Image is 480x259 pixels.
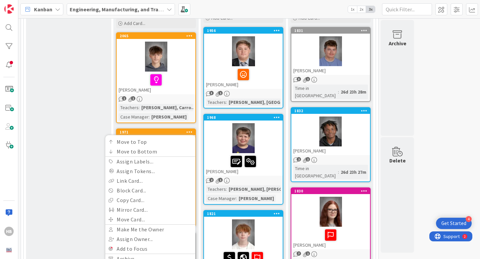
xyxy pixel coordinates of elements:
span: 1 [306,157,310,161]
span: 1 [306,77,310,81]
div: 1832 [291,108,370,114]
span: 1 [122,96,126,101]
div: 1832 [294,109,370,113]
input: Quick Filter... [382,3,432,15]
div: 4 [466,216,472,222]
span: 1 [218,178,223,182]
img: Visit kanbanzone.com [4,4,14,14]
div: 1831 [291,28,370,34]
span: : [139,104,140,111]
div: 1832[PERSON_NAME] [291,108,370,155]
div: 1831 [294,28,370,33]
div: [PERSON_NAME] [291,146,370,155]
div: 2065[PERSON_NAME] [117,33,195,94]
span: : [226,99,227,106]
span: Support [14,1,30,9]
div: 2065 [117,33,195,39]
span: 3 [209,91,214,95]
div: Time in [GEOGRAPHIC_DATA] [293,165,338,179]
span: 1 [218,91,223,95]
div: [PERSON_NAME] [150,113,188,121]
a: Block Card... [105,186,195,195]
div: [PERSON_NAME], [PERSON_NAME], L... [227,185,312,193]
span: 1 [131,96,135,101]
div: Get Started [441,220,466,227]
span: 1x [348,6,357,13]
span: Add Card... [211,15,233,21]
a: 1831[PERSON_NAME]Time in [GEOGRAPHIC_DATA]:26d 23h 28m [291,27,371,102]
div: 1821 [204,211,283,217]
div: 1968 [204,115,283,121]
span: 2 [297,157,301,161]
div: Teachers [206,185,226,193]
a: Mirror Card... [105,205,195,215]
span: 2x [357,6,366,13]
div: 1830 [291,188,370,194]
span: 3 [297,77,301,81]
span: : [226,185,227,193]
div: 2 [35,3,36,8]
div: Time in [GEOGRAPHIC_DATA] [293,85,338,99]
a: 1832[PERSON_NAME]Time in [GEOGRAPHIC_DATA]:26d 23h 27m [291,107,371,182]
span: 1 [306,251,310,256]
a: Link Card... [105,176,195,186]
div: Delete [389,156,406,164]
div: [PERSON_NAME] [237,195,276,202]
div: 1956[PERSON_NAME] [204,28,283,89]
a: Move to Bottom [105,147,195,156]
a: Move to Top [105,137,195,147]
span: : [338,168,339,176]
a: 1956[PERSON_NAME]Teachers:[PERSON_NAME], [GEOGRAPHIC_DATA]... [203,27,283,109]
a: Assign Owner... [105,234,195,244]
div: 2065 [120,34,195,38]
div: 1971Move to TopMove to BottomAssign Labels...Assign Tokens...Link Card...Block Card...Copy Card..... [117,129,195,190]
div: 1968[PERSON_NAME] [204,115,283,176]
div: [PERSON_NAME] [204,153,283,176]
div: Case Manager [119,113,149,121]
div: [PERSON_NAME] [204,66,283,89]
a: Add to Focus [105,244,195,254]
div: Archive [389,39,406,47]
span: : [338,88,339,96]
span: Add Card... [299,15,320,21]
div: [PERSON_NAME], [GEOGRAPHIC_DATA]... [227,99,317,106]
div: Teachers [206,99,226,106]
div: 1968 [207,115,283,120]
span: : [149,113,150,121]
div: Teachers [119,104,139,111]
div: 26d 23h 28m [339,88,368,96]
div: 1956 [204,28,283,34]
div: [PERSON_NAME] [291,227,370,249]
a: Move Card... [105,215,195,224]
a: Assign Tokens... [105,166,195,176]
div: [PERSON_NAME], Carro... [140,104,197,111]
div: 1821 [207,211,283,216]
span: 2 [209,178,214,182]
div: 1830[PERSON_NAME] [291,188,370,249]
span: Add Card... [124,20,145,26]
span: : [236,195,237,202]
div: Open Get Started checklist, remaining modules: 4 [436,218,472,229]
a: 1971Move to TopMove to BottomAssign Labels...Assign Tokens...Link Card...Block Card...Copy Card..... [116,129,196,227]
a: 1968[PERSON_NAME]Teachers:[PERSON_NAME], [PERSON_NAME], L...Case Manager:[PERSON_NAME] [203,114,283,205]
div: 1830 [294,189,370,193]
div: 26d 23h 27m [339,168,368,176]
a: Assign Labels... [105,157,195,166]
a: Make Me the Owner [105,225,195,234]
div: [PERSON_NAME] [291,66,370,75]
span: Kanban [34,5,52,13]
span: 7 [297,251,301,256]
div: 1971 [120,130,195,134]
span: 3x [366,6,375,13]
div: Case Manager [206,195,236,202]
div: [PERSON_NAME] [117,72,195,94]
img: avatar [4,245,14,255]
div: HB [4,227,14,236]
div: 1956 [207,28,283,33]
b: Engineering, Manufacturing, and Transportation [70,6,188,13]
a: 2065[PERSON_NAME]Teachers:[PERSON_NAME], Carro...Case Manager:[PERSON_NAME] [116,32,196,123]
a: Copy Card... [105,195,195,205]
div: 1971Move to TopMove to BottomAssign Labels...Assign Tokens...Link Card...Block Card...Copy Card..... [117,129,195,135]
div: 1831[PERSON_NAME] [291,28,370,75]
